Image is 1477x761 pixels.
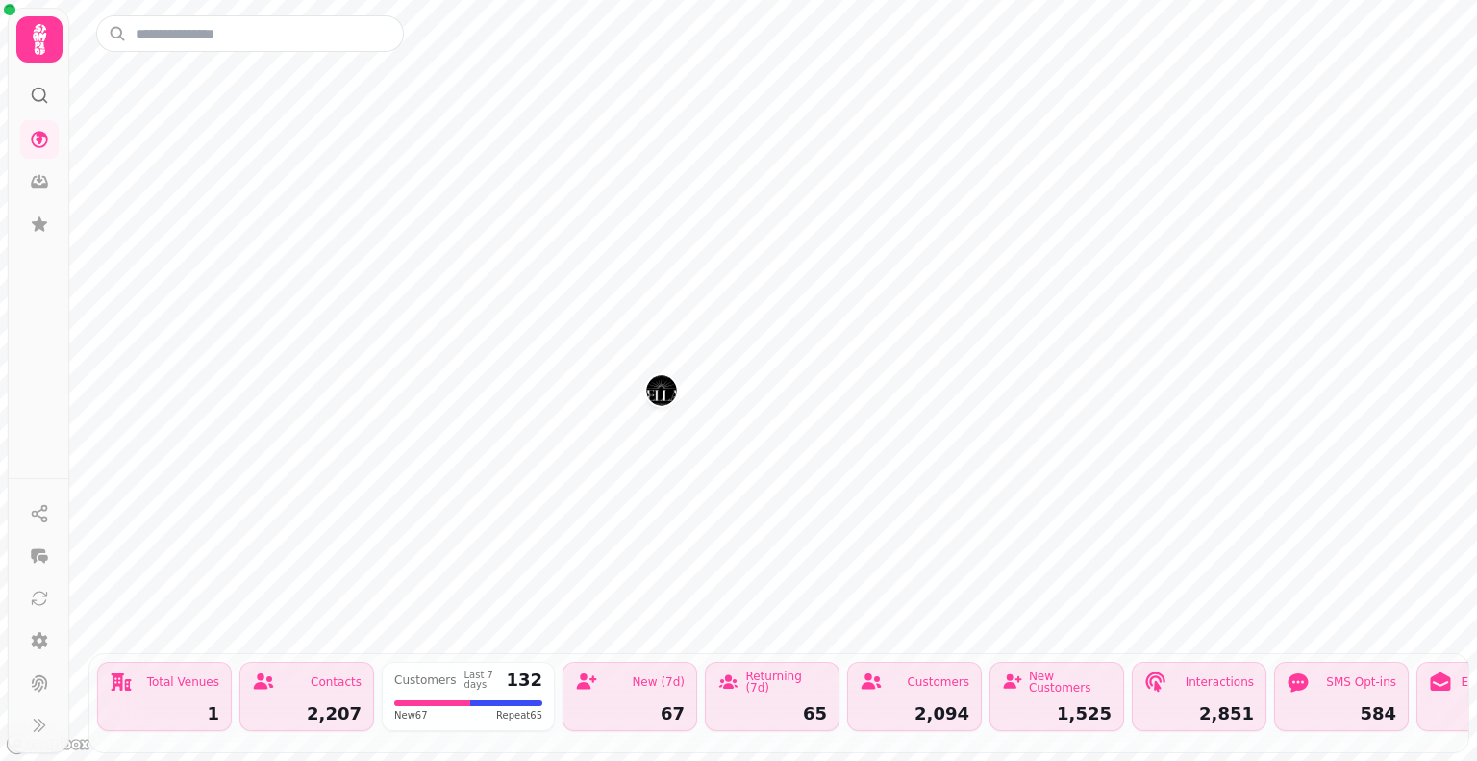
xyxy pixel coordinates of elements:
div: 65 [717,705,827,723]
div: New (7d) [632,676,685,688]
div: 1,525 [1002,705,1112,723]
div: Last 7 days [464,671,499,690]
div: 584 [1287,705,1396,723]
div: 2,094 [860,705,969,723]
div: Customers [394,674,457,686]
div: Contacts [311,676,362,688]
div: 132 [506,672,542,689]
div: 2,851 [1144,705,1254,723]
span: New 67 [394,708,428,723]
div: SMS Opt-ins [1326,676,1396,688]
div: Map marker [646,375,677,412]
div: 2,207 [252,705,362,723]
div: Returning (7d) [745,671,827,694]
button: Kellas Restaurant [646,375,677,406]
div: Customers [907,676,969,688]
a: Mapbox logo [6,733,90,755]
div: New Customers [1029,671,1112,694]
div: 1 [110,705,219,723]
div: 67 [575,705,685,723]
div: Total Venues [147,676,219,688]
div: Interactions [1186,676,1254,688]
span: Repeat 65 [496,708,542,723]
